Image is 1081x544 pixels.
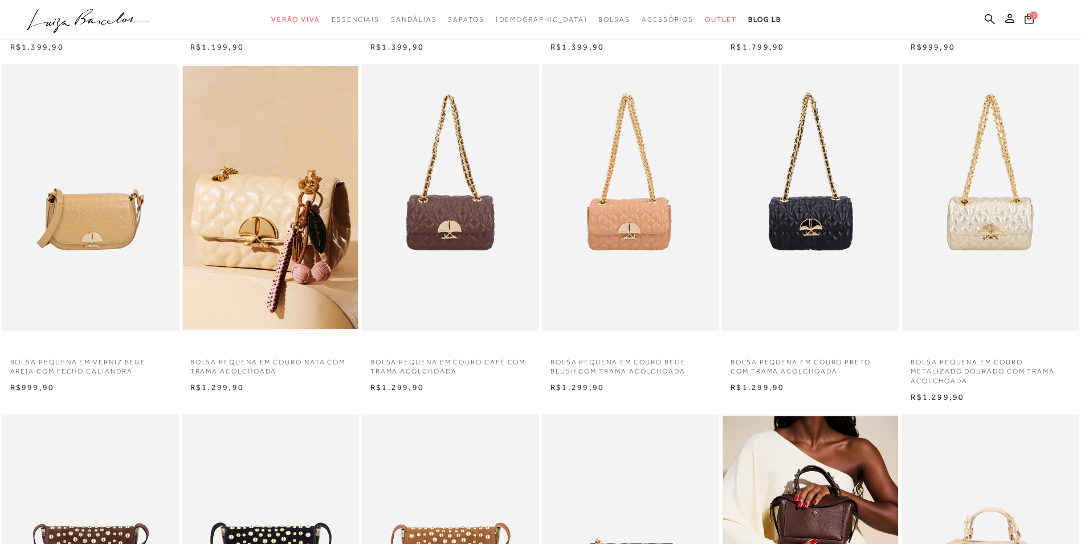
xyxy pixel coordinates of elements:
[370,383,424,392] span: R$1.299,90
[332,9,380,30] a: categoryNavScreenReaderText
[362,351,539,377] a: BOLSA PEQUENA EM COURO CAFÉ COM TRAMA ACOLCHOADA
[731,383,784,392] span: R$1.299,90
[370,42,424,51] span: R$1.399,90
[182,351,359,377] a: BOLSA PEQUENA EM COURO NATA COM TRAMA ACOLCHOADA
[391,15,437,23] span: Sandálias
[3,66,178,329] img: BOLSA PEQUENA EM VERNIZ BEGE AREIA COM FECHO CALIANDRA
[543,66,718,329] img: BOLSA PEQUENA EM COURO BEGE BLUSH COM TRAMA ACOLCHOADA
[911,392,964,401] span: R$1.299,90
[903,66,1078,329] img: BOLSA PEQUENA EM COURO METALIZADO DOURADO COM TRAMA ACOLCHOADA
[723,66,898,329] img: BOLSA PEQUENA EM COURO PRETO COM TRAMA ACOLCHOADA
[902,351,1079,386] a: BOLSA PEQUENA EM COURO METALIZADO DOURADO COM TRAMA ACOLCHOADA
[271,9,320,30] a: categoryNavScreenReaderText
[271,15,320,23] span: Verão Viva
[183,66,358,329] img: BOLSA PEQUENA EM COURO NATA COM TRAMA ACOLCHOADA
[190,383,244,392] span: R$1.299,90
[1021,13,1037,28] button: 1
[3,66,178,329] a: BOLSA PEQUENA EM VERNIZ BEGE AREIA COM FECHO CALIANDRA BOLSA PEQUENA EM VERNIZ BEGE AREIA COM FEC...
[363,66,538,329] img: BOLSA PEQUENA EM COURO CAFÉ COM TRAMA ACOLCHOADA
[911,42,955,51] span: R$999,90
[731,42,784,51] span: R$1.799,90
[10,42,64,51] span: R$1.399,90
[391,9,437,30] a: categoryNavScreenReaderText
[448,15,484,23] span: Sapatos
[642,15,694,23] span: Acessórios
[183,66,358,329] a: BOLSA PEQUENA EM COURO NATA COM TRAMA ACOLCHOADA BOLSA PEQUENA EM COURO NATA COM TRAMA ACOLCHOADA
[496,9,588,30] a: noSubCategoriesText
[332,15,380,23] span: Essenciais
[748,9,781,30] a: BLOG LB
[550,42,604,51] span: R$1.399,90
[10,383,55,392] span: R$999,90
[642,9,694,30] a: categoryNavScreenReaderText
[448,9,484,30] a: categoryNavScreenReaderText
[903,66,1078,329] a: BOLSA PEQUENA EM COURO METALIZADO DOURADO COM TRAMA ACOLCHOADA BOLSA PEQUENA EM COURO METALIZADO ...
[598,9,630,30] a: categoryNavScreenReaderText
[550,383,604,392] span: R$1.299,90
[363,66,538,329] a: BOLSA PEQUENA EM COURO CAFÉ COM TRAMA ACOLCHOADA BOLSA PEQUENA EM COURO CAFÉ COM TRAMA ACOLCHOADA
[722,351,899,377] a: BOLSA PEQUENA EM COURO PRETO COM TRAMA ACOLCHOADA
[748,15,781,23] span: BLOG LB
[598,15,630,23] span: Bolsas
[496,15,588,23] span: [DEMOGRAPHIC_DATA]
[190,42,244,51] span: R$1.199,90
[542,351,719,377] a: BOLSA PEQUENA EM COURO BEGE BLUSH COM TRAMA ACOLCHOADA
[543,66,718,329] a: BOLSA PEQUENA EM COURO BEGE BLUSH COM TRAMA ACOLCHOADA BOLSA PEQUENA EM COURO BEGE BLUSH COM TRAM...
[705,15,737,23] span: Outlet
[705,9,737,30] a: categoryNavScreenReaderText
[1030,11,1038,19] span: 1
[723,66,898,329] a: BOLSA PEQUENA EM COURO PRETO COM TRAMA ACOLCHOADA BOLSA PEQUENA EM COURO PRETO COM TRAMA ACOLCHOADA
[2,351,179,377] a: BOLSA PEQUENA EM VERNIZ BEGE AREIA COM FECHO CALIANDRA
